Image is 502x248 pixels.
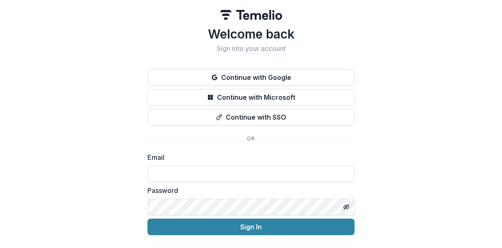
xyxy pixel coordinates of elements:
h2: Sign into your account [147,45,355,53]
button: Toggle password visibility [340,200,353,214]
h1: Welcome back [147,26,355,41]
button: Continue with Google [147,69,355,86]
button: Continue with SSO [147,109,355,125]
button: Sign In [147,219,355,235]
label: Email [147,152,350,162]
button: Continue with Microsoft [147,89,355,106]
label: Password [147,185,350,195]
img: Temelio [220,10,282,20]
